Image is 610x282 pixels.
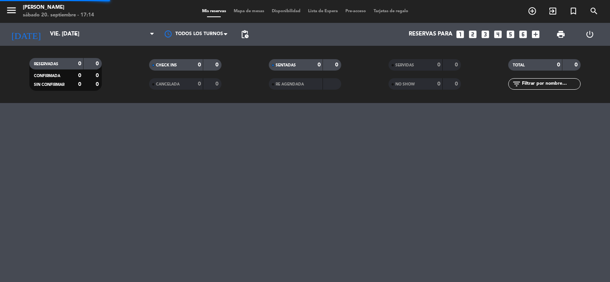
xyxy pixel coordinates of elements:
[395,82,415,86] span: NO SHOW
[569,6,578,16] i: turned_in_not
[6,26,46,43] i: [DATE]
[34,62,58,66] span: RESERVADAS
[437,62,440,68] strong: 0
[198,9,230,13] span: Mis reservas
[493,29,503,39] i: looks_4
[6,5,17,19] button: menu
[335,62,340,68] strong: 0
[96,82,100,87] strong: 0
[531,29,541,39] i: add_box
[215,62,220,68] strong: 0
[6,5,17,16] i: menu
[230,9,268,13] span: Mapa de mesas
[240,30,249,39] span: pending_actions
[506,29,515,39] i: looks_5
[304,9,342,13] span: Lista de Espera
[198,81,201,87] strong: 0
[521,80,580,88] input: Filtrar por nombre...
[518,29,528,39] i: looks_6
[23,4,94,11] div: [PERSON_NAME]
[513,63,525,67] span: TOTAL
[198,62,201,68] strong: 0
[409,31,453,38] span: Reservas para
[370,9,412,13] span: Tarjetas de regalo
[318,62,321,68] strong: 0
[156,82,180,86] span: CANCELADA
[575,62,579,68] strong: 0
[512,79,521,89] i: filter_list
[575,23,604,46] div: LOG OUT
[156,63,177,67] span: CHECK INS
[268,9,304,13] span: Disponibilidad
[455,81,459,87] strong: 0
[437,81,440,87] strong: 0
[78,61,81,66] strong: 0
[34,74,60,78] span: CONFIRMADA
[215,81,220,87] strong: 0
[548,6,557,16] i: exit_to_app
[78,73,81,78] strong: 0
[395,63,414,67] span: SERVIDAS
[455,29,465,39] i: looks_one
[34,83,64,87] span: SIN CONFIRMAR
[455,62,459,68] strong: 0
[528,6,537,16] i: add_circle_outline
[556,30,565,39] span: print
[23,11,94,19] div: sábado 20. septiembre - 17:14
[78,82,81,87] strong: 0
[342,9,370,13] span: Pre-acceso
[585,30,594,39] i: power_settings_new
[276,63,296,67] span: SENTADAS
[96,73,100,78] strong: 0
[557,62,560,68] strong: 0
[480,29,490,39] i: looks_3
[468,29,478,39] i: looks_two
[276,82,304,86] span: RE AGENDADA
[589,6,599,16] i: search
[96,61,100,66] strong: 0
[71,30,80,39] i: arrow_drop_down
